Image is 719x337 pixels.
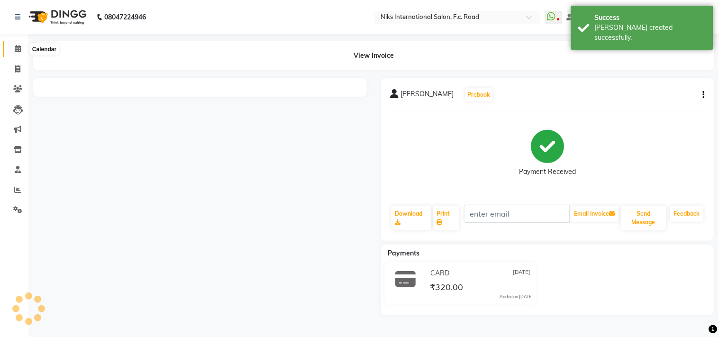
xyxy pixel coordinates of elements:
span: ₹320.00 [430,282,463,295]
div: Bill created successfully. [595,23,706,43]
img: logo [24,4,89,30]
div: Calendar [30,44,59,55]
a: Download [391,206,431,230]
button: Prebook [465,88,493,101]
span: CARD [430,268,449,278]
span: [PERSON_NAME] [401,89,454,102]
div: Added on [DATE] [500,293,533,300]
div: Payment Received [519,167,576,177]
button: Email Invoice [571,206,619,222]
a: Print [433,206,459,230]
span: [DATE] [513,268,530,278]
span: Payments [388,249,420,257]
div: Success [595,13,706,23]
input: enter email [464,205,570,223]
b: 08047224946 [104,4,146,30]
button: Send Message [621,206,666,230]
div: View Invoice [33,41,714,70]
a: Feedback [670,206,704,222]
